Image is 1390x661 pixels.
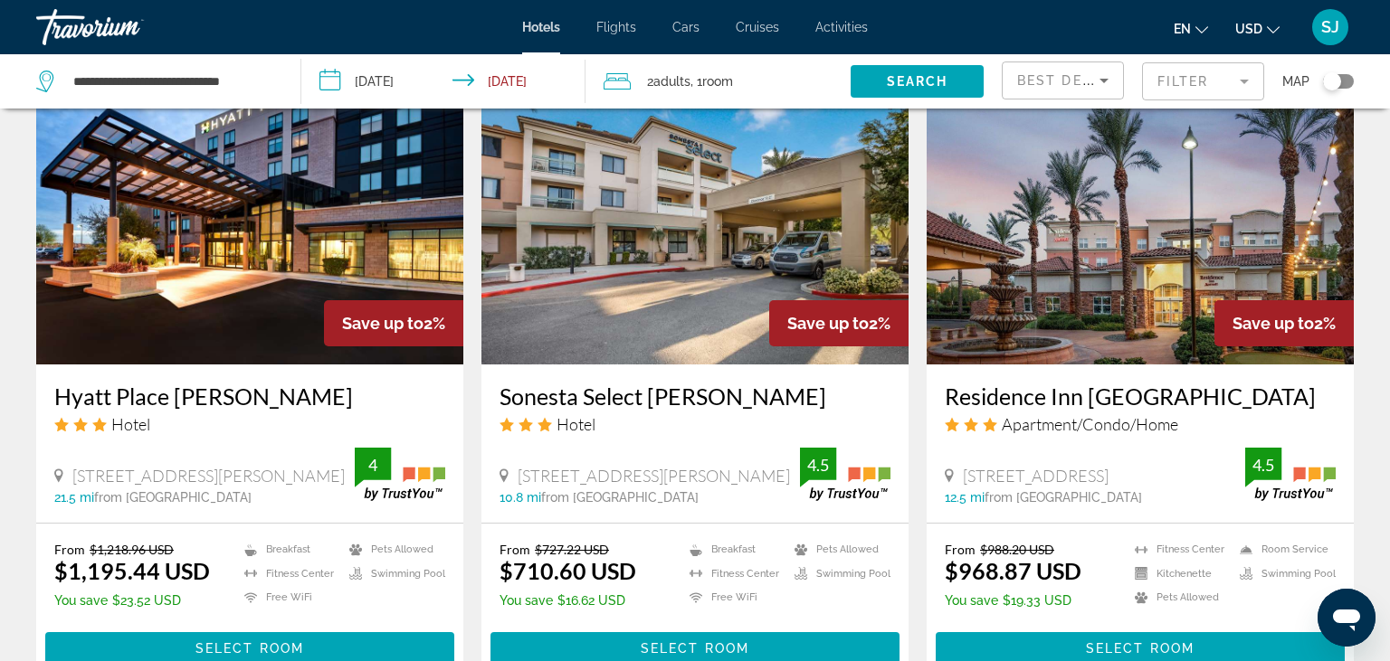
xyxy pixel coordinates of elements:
[927,75,1354,364] img: Hotel image
[1282,69,1309,94] span: Map
[1245,448,1336,501] img: trustyou-badge.svg
[90,542,174,557] del: $1,218.96 USD
[54,490,94,505] span: 21.5 mi
[1142,61,1264,101] button: Filter
[690,69,733,94] span: , 1
[963,466,1109,486] span: [STREET_ADDRESS]
[54,414,445,434] div: 3 star Hotel
[785,566,890,581] li: Swimming Pool
[500,593,553,608] span: You save
[54,593,108,608] span: You save
[490,637,900,656] a: Select Room
[340,542,445,557] li: Pets Allowed
[945,414,1336,434] div: 3 star Apartment
[518,466,790,486] span: [STREET_ADDRESS][PERSON_NAME]
[945,557,1081,584] ins: $968.87 USD
[1235,15,1280,42] button: Change currency
[54,382,445,410] a: Hyatt Place [PERSON_NAME]
[736,20,779,34] a: Cruises
[936,637,1345,656] a: Select Room
[1126,590,1231,606] li: Pets Allowed
[301,54,585,109] button: Check-in date: Nov 5, 2025 Check-out date: Nov 11, 2025
[1245,454,1281,476] div: 4.5
[1126,542,1231,557] li: Fitness Center
[647,69,690,94] span: 2
[1309,73,1354,90] button: Toggle map
[111,414,150,434] span: Hotel
[355,454,391,476] div: 4
[541,490,699,505] span: from [GEOGRAPHIC_DATA]
[481,75,909,364] img: Hotel image
[702,74,733,89] span: Room
[887,74,948,89] span: Search
[324,300,463,346] div: 2%
[1233,314,1314,333] span: Save up to
[681,590,785,606] li: Free WiFi
[1318,589,1376,647] iframe: Button to launch messaging window
[800,448,890,501] img: trustyou-badge.svg
[36,4,217,51] a: Travorium
[672,20,700,34] span: Cars
[985,490,1142,505] span: from [GEOGRAPHIC_DATA]
[1017,70,1109,91] mat-select: Sort by
[785,542,890,557] li: Pets Allowed
[500,593,636,608] p: $16.62 USD
[36,75,463,364] img: Hotel image
[586,54,851,109] button: Travelers: 2 adults, 0 children
[54,542,85,557] span: From
[980,542,1054,557] del: $988.20 USD
[653,74,690,89] span: Adults
[1307,8,1354,46] button: User Menu
[851,65,984,98] button: Search
[500,542,530,557] span: From
[641,641,749,656] span: Select Room
[1126,566,1231,581] li: Kitchenette
[340,566,445,581] li: Swimming Pool
[945,542,976,557] span: From
[681,566,785,581] li: Fitness Center
[522,20,560,34] a: Hotels
[1174,22,1191,36] span: en
[1321,18,1339,36] span: SJ
[945,593,998,608] span: You save
[1214,300,1354,346] div: 2%
[500,382,890,410] a: Sonesta Select [PERSON_NAME]
[54,557,210,584] ins: $1,195.44 USD
[800,454,836,476] div: 4.5
[342,314,424,333] span: Save up to
[535,542,609,557] del: $727.22 USD
[596,20,636,34] a: Flights
[787,314,869,333] span: Save up to
[945,593,1081,608] p: $19.33 USD
[1174,15,1208,42] button: Change language
[1231,542,1336,557] li: Room Service
[1235,22,1262,36] span: USD
[815,20,868,34] a: Activities
[681,542,785,557] li: Breakfast
[1017,73,1111,88] span: Best Deals
[1231,566,1336,581] li: Swimming Pool
[769,300,909,346] div: 2%
[557,414,595,434] span: Hotel
[72,466,345,486] span: [STREET_ADDRESS][PERSON_NAME]
[945,382,1336,410] a: Residence Inn [GEOGRAPHIC_DATA]
[94,490,252,505] span: from [GEOGRAPHIC_DATA]
[195,641,304,656] span: Select Room
[500,490,541,505] span: 10.8 mi
[500,414,890,434] div: 3 star Hotel
[355,448,445,501] img: trustyou-badge.svg
[45,637,454,656] a: Select Room
[235,566,340,581] li: Fitness Center
[54,593,210,608] p: $23.52 USD
[1086,641,1195,656] span: Select Room
[945,490,985,505] span: 12.5 mi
